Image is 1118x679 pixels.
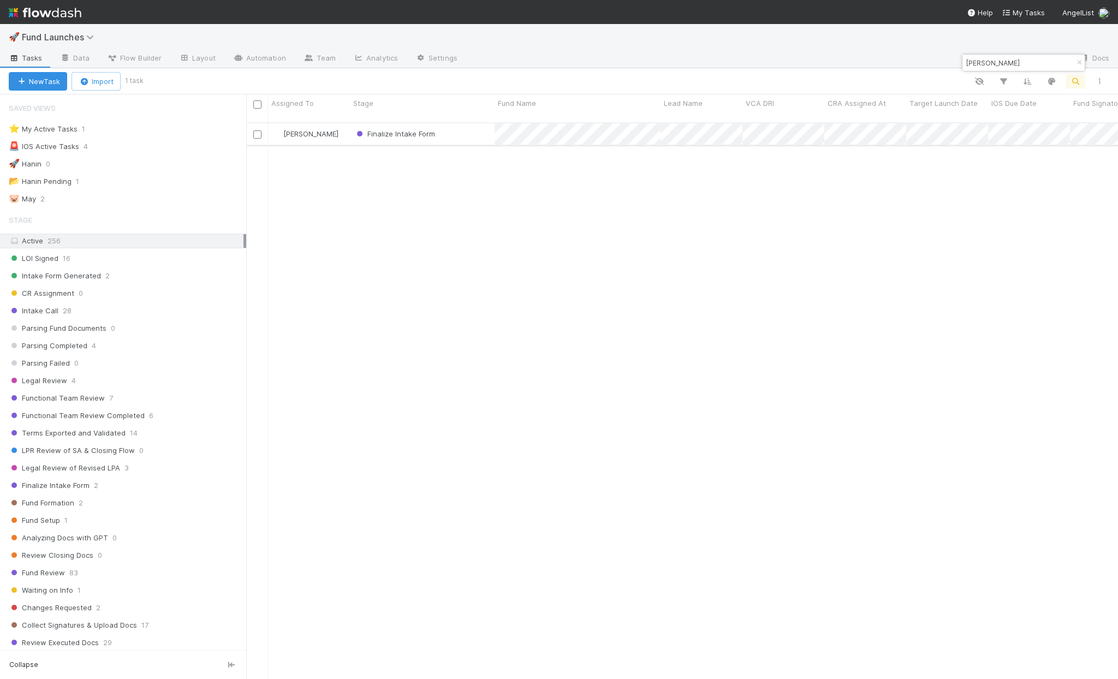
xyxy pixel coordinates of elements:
[407,50,466,68] a: Settings
[105,269,110,283] span: 2
[79,496,83,510] span: 2
[9,209,32,231] span: Stage
[103,636,112,650] span: 29
[124,461,129,475] span: 3
[76,175,90,188] span: 1
[63,304,72,318] span: 28
[991,98,1037,109] span: IOS Due Date
[1062,8,1094,17] span: AngelList
[63,252,70,265] span: 16
[72,72,121,91] button: Import
[170,50,224,68] a: Layout
[69,566,78,580] span: 83
[109,391,113,405] span: 7
[9,52,43,63] span: Tasks
[130,426,138,440] span: 14
[9,444,135,457] span: LPR Review of SA & Closing Flow
[96,601,100,615] span: 2
[22,32,99,43] span: Fund Launches
[9,426,126,440] span: Terms Exported and Validated
[51,50,98,68] a: Data
[94,479,98,492] span: 2
[47,236,61,245] span: 256
[9,391,105,405] span: Functional Team Review
[84,140,99,153] span: 4
[498,98,536,109] span: Fund Name
[964,56,1073,69] input: Search...
[9,252,58,265] span: LOI Signed
[344,50,407,68] a: Analytics
[9,566,65,580] span: Fund Review
[9,514,60,527] span: Fund Setup
[9,660,38,670] span: Collapse
[9,461,120,475] span: Legal Review of Revised LPA
[9,549,93,562] span: Review Closing Docs
[9,339,87,353] span: Parsing Completed
[9,583,73,597] span: Waiting on Info
[9,72,67,91] button: NewTask
[9,234,243,248] div: Active
[9,175,72,188] div: Hanin Pending
[9,122,78,136] div: My Active Tasks
[9,321,106,335] span: Parsing Fund Documents
[1098,8,1109,19] img: avatar_6177bb6d-328c-44fd-b6eb-4ffceaabafa4.png
[9,192,36,206] div: May
[112,531,117,545] span: 0
[9,157,41,171] div: Hanin
[967,7,993,18] div: Help
[9,159,20,168] span: 🚀
[125,76,144,86] small: 1 task
[224,50,295,68] a: Automation
[107,52,162,63] span: Flow Builder
[273,129,282,138] img: avatar_18c010e4-930e-4480-823a-7726a265e9dd.png
[46,157,61,171] span: 0
[98,549,102,562] span: 0
[82,122,96,136] span: 1
[1002,8,1045,17] span: My Tasks
[253,130,261,139] input: Toggle Row Selected
[74,356,79,370] span: 0
[253,100,261,109] input: Toggle All Rows Selected
[9,531,108,545] span: Analyzing Docs with GPT
[149,409,153,422] span: 6
[139,444,144,457] span: 0
[664,98,703,109] span: Lead Name
[9,176,20,186] span: 📂
[746,98,774,109] span: VCA DRI
[111,321,115,335] span: 0
[64,514,68,527] span: 1
[353,98,373,109] span: Stage
[9,269,101,283] span: Intake Form Generated
[9,140,79,153] div: IOS Active Tasks
[271,98,314,109] span: Assigned To
[40,192,56,206] span: 2
[9,479,90,492] span: Finalize Intake Form
[9,124,20,133] span: ⭐
[72,374,76,388] span: 4
[9,409,145,422] span: Functional Team Review Completed
[9,496,74,510] span: Fund Formation
[9,356,70,370] span: Parsing Failed
[9,32,20,41] span: 🚀
[9,304,58,318] span: Intake Call
[9,3,81,22] img: logo-inverted-e16ddd16eac7371096b0.svg
[283,129,338,138] span: [PERSON_NAME]
[9,618,137,632] span: Collect Signatures & Upload Docs
[1071,50,1118,68] a: Docs
[367,129,435,138] span: Finalize Intake Form
[9,287,74,300] span: CR Assignment
[92,339,96,353] span: 4
[78,583,81,597] span: 1
[828,98,886,109] span: CRA Assigned At
[9,97,56,119] span: Saved Views
[9,194,20,203] span: 🐷
[79,287,83,300] span: 0
[295,50,344,68] a: Team
[9,636,99,650] span: Review Executed Docs
[9,374,67,388] span: Legal Review
[909,98,978,109] span: Target Launch Date
[9,141,20,151] span: 🚨
[9,601,92,615] span: Changes Requested
[141,618,148,632] span: 17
